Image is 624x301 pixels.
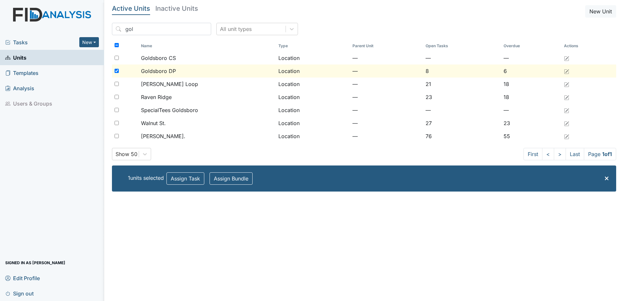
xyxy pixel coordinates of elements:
td: 23 [423,91,501,104]
td: 21 [423,78,501,91]
td: — [423,104,501,117]
th: Toggle SortBy [276,40,350,51]
span: Goldsboro DP [141,67,176,75]
nav: task-pagination [523,148,616,160]
span: Signed in as [PERSON_NAME] [5,258,65,268]
span: Goldsboro CS [141,54,176,62]
td: Location [276,64,350,78]
td: 18 [501,78,561,91]
a: > [554,148,566,160]
strong: 1 of 1 [602,151,612,157]
td: — [350,78,423,91]
span: Walnut St. [141,119,166,127]
span: Analysis [5,83,34,93]
td: 76 [423,130,501,143]
td: — [350,117,423,130]
h5: Inactive Units [155,5,198,12]
span: Edit Profile [5,273,40,283]
button: New [79,37,99,47]
a: Edit [564,54,569,62]
a: Tasks [5,38,79,46]
th: Toggle SortBy [138,40,276,51]
td: 55 [501,130,561,143]
button: Assign Bundle [210,172,253,185]
th: Toggle SortBy [423,40,501,51]
th: Toggle SortBy [350,40,423,51]
span: [PERSON_NAME]. [141,132,185,140]
h5: Active Units [112,5,150,12]
td: 23 [501,117,561,130]
td: Location [276,117,350,130]
span: [PERSON_NAME] Loop [141,80,198,88]
td: Location [276,78,350,91]
a: Edit [564,80,569,88]
div: All unit types [220,25,252,33]
td: — [501,104,561,117]
span: Sign out [5,288,34,298]
td: — [350,91,423,104]
a: First [523,148,542,160]
td: Location [276,51,350,64]
span: 1 units selected [128,175,164,181]
a: Edit [564,67,569,75]
td: 18 [501,91,561,104]
a: Edit [564,106,569,114]
span: SpecialTees Goldsboro [141,106,198,114]
th: Actions [561,40,594,51]
button: Assign Task [166,172,204,185]
a: Edit [564,132,569,140]
span: Templates [5,68,39,78]
th: Toggle SortBy [501,40,561,51]
td: Location [276,91,350,104]
td: Location [276,104,350,117]
span: Raven Ridge [141,93,172,101]
button: New Unit [585,5,616,18]
td: 8 [423,64,501,78]
span: Units [5,52,26,63]
a: < [542,148,554,160]
input: Search... [112,23,211,35]
div: Show 50 [116,150,137,158]
td: — [501,51,561,64]
td: — [350,51,423,64]
a: Edit [564,119,569,127]
a: Last [566,148,584,160]
a: Edit [564,93,569,101]
td: — [423,51,501,64]
td: Location [276,130,350,143]
td: — [350,64,423,78]
td: — [350,104,423,117]
td: — [350,130,423,143]
td: 6 [501,64,561,78]
td: 27 [423,117,501,130]
span: Page [584,148,616,160]
input: Toggle All Rows Selected [115,43,119,47]
span: × [604,173,609,182]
